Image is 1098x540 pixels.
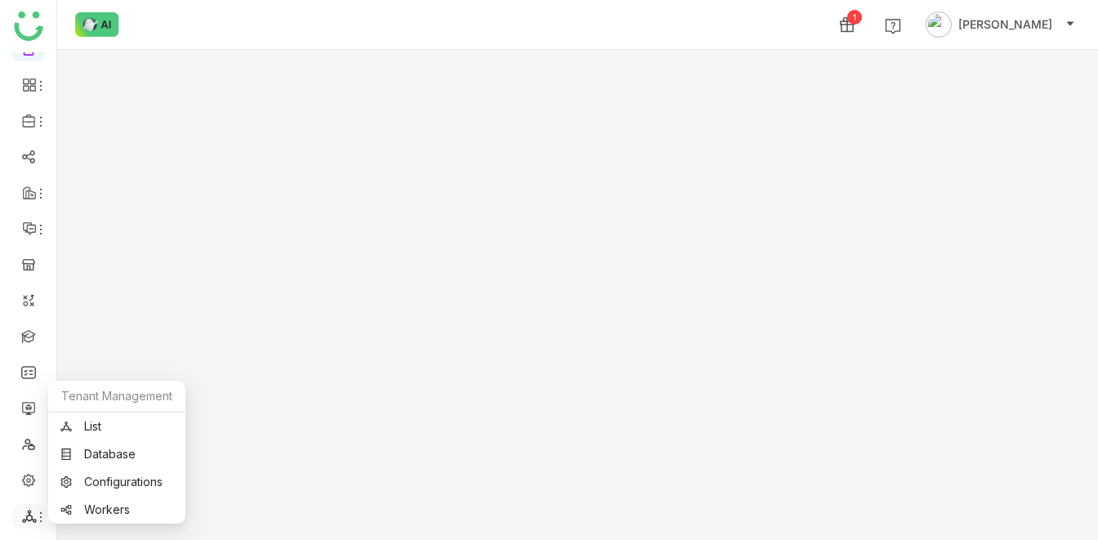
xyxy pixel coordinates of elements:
a: Workers [60,504,173,515]
img: ask-buddy-normal.svg [75,12,119,37]
a: List [60,421,173,432]
a: Database [60,449,173,460]
span: [PERSON_NAME] [958,16,1052,33]
img: logo [14,11,43,41]
img: help.svg [885,18,901,34]
div: Tenant Management [48,381,185,413]
div: 1 [847,10,862,25]
a: Configurations [60,476,173,488]
img: avatar [926,11,952,38]
button: [PERSON_NAME] [922,11,1078,38]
